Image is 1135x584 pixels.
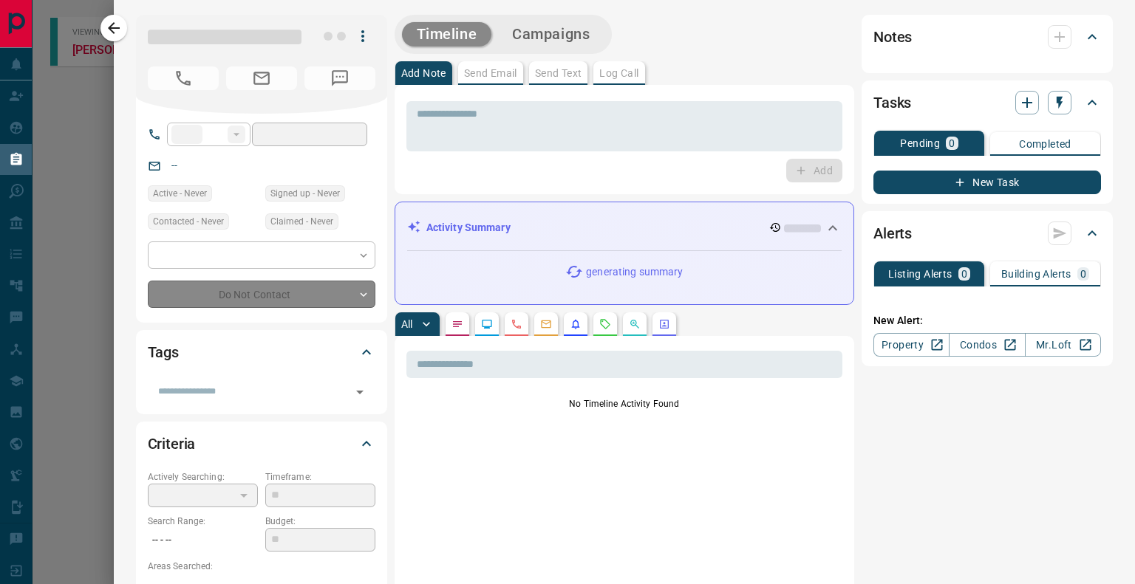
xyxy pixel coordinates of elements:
[265,515,375,528] p: Budget:
[873,85,1101,120] div: Tasks
[148,281,375,308] div: Do Not Contact
[961,269,967,279] p: 0
[629,318,641,330] svg: Opportunities
[153,214,224,229] span: Contacted - Never
[426,220,511,236] p: Activity Summary
[570,318,582,330] svg: Listing Alerts
[401,68,446,78] p: Add Note
[511,318,522,330] svg: Calls
[900,138,940,148] p: Pending
[171,159,177,171] a: --
[888,269,952,279] p: Listing Alerts
[148,334,375,370] div: Tags
[873,91,911,114] h2: Tasks
[148,426,375,461] div: Criteria
[599,318,611,330] svg: Requests
[1019,139,1071,149] p: Completed
[406,397,842,410] p: No Timeline Activity Found
[873,171,1101,194] button: New Task
[949,138,955,148] p: 0
[148,560,375,573] p: Areas Searched:
[873,333,950,357] a: Property
[873,313,1101,329] p: New Alert:
[1025,333,1101,357] a: Mr.Loft
[401,319,413,329] p: All
[148,340,179,364] h2: Tags
[350,382,370,402] button: Open
[873,25,912,49] h2: Notes
[481,318,493,330] svg: Lead Browsing Activity
[451,318,463,330] svg: Notes
[949,333,1025,357] a: Condos
[270,186,340,201] span: Signed up - Never
[658,318,670,330] svg: Agent Actions
[148,66,219,90] span: No Number
[153,186,207,201] span: Active - Never
[407,214,842,241] div: Activity Summary
[540,318,552,330] svg: Emails
[873,221,912,245] h2: Alerts
[497,22,604,47] button: Campaigns
[226,66,297,90] span: No Email
[148,432,196,456] h2: Criteria
[148,528,258,552] p: -- - --
[586,264,683,280] p: generating summary
[304,66,375,90] span: No Number
[148,515,258,528] p: Search Range:
[873,19,1101,55] div: Notes
[873,216,1101,251] div: Alerts
[1080,269,1086,279] p: 0
[265,470,375,484] p: Timeframe:
[402,22,492,47] button: Timeline
[1001,269,1071,279] p: Building Alerts
[270,214,333,229] span: Claimed - Never
[148,470,258,484] p: Actively Searching:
